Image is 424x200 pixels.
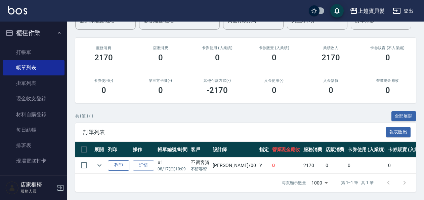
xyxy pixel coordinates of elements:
[140,78,181,83] h2: 第三方卡券(-)
[3,122,65,138] a: 每日結帳
[189,142,211,158] th: 客戶
[386,129,411,135] a: 報表匯出
[3,60,65,75] a: 帳單列表
[158,166,187,172] p: 08/17 (日) 10:09
[258,158,270,173] td: Y
[391,111,416,122] button: 全部展開
[131,142,156,158] th: 操作
[108,160,129,171] button: 列印
[302,142,324,158] th: 服務消費
[158,86,163,95] h3: 0
[191,166,210,172] p: 不留客資
[367,78,408,83] h2: 營業現金應收
[207,86,228,95] h3: -2170
[346,142,387,158] th: 卡券使用 (入業績)
[3,44,65,60] a: 打帳單
[133,160,154,171] a: 詳情
[302,158,324,173] td: 2170
[20,181,55,188] h5: 店家櫃檯
[75,113,94,119] p: 共 1 筆, 1 / 1
[211,142,257,158] th: 設計師
[347,4,387,18] button: 上越寶貝髮
[272,53,277,62] h3: 0
[211,158,257,173] td: [PERSON_NAME] /00
[346,158,387,173] td: 0
[254,46,294,50] h2: 卡券販賣 (入業績)
[3,107,65,122] a: 材料自購登錄
[20,188,55,194] p: 服務人員
[310,46,351,50] h2: 業績收入
[358,7,385,15] div: 上越寶貝髮
[3,24,65,42] button: 櫃檯作業
[156,142,189,158] th: 帳單編號/時間
[197,46,238,50] h2: 卡券使用 (入業績)
[254,78,294,83] h2: 入金使用(-)
[3,91,65,106] a: 現金收支登錄
[3,153,65,169] a: 現場電腦打卡
[94,53,113,62] h3: 2170
[322,53,340,62] h3: 2170
[385,86,390,95] h3: 0
[94,160,104,170] button: expand row
[197,78,238,83] h2: 其他付款方式(-)
[101,86,106,95] h3: 0
[309,174,330,192] div: 1000
[324,142,346,158] th: 店販消費
[341,180,374,186] p: 第 1–1 筆 共 1 筆
[191,159,210,166] div: 不留客資
[272,86,277,95] h3: 0
[93,142,106,158] th: 展開
[270,158,302,173] td: 0
[330,4,344,18] button: save
[3,75,65,91] a: 掛單列表
[156,158,189,173] td: #1
[367,46,408,50] h2: 卡券販賣 (不入業績)
[106,142,131,158] th: 列印
[390,5,416,17] button: 登出
[3,138,65,153] a: 排班表
[386,127,411,137] button: 報表匯出
[258,142,270,158] th: 指定
[215,53,220,62] h3: 0
[270,142,302,158] th: 營業現金應收
[310,78,351,83] h2: 入金儲值
[8,6,27,14] img: Logo
[5,181,19,195] img: Person
[158,53,163,62] h3: 0
[324,158,346,173] td: 0
[329,86,333,95] h3: 0
[83,46,124,50] h3: 服務消費
[385,53,390,62] h3: 0
[83,78,124,83] h2: 卡券使用(-)
[282,180,306,186] p: 每頁顯示數量
[3,172,65,189] button: 預約管理
[83,129,386,136] span: 訂單列表
[140,46,181,50] h2: 店販消費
